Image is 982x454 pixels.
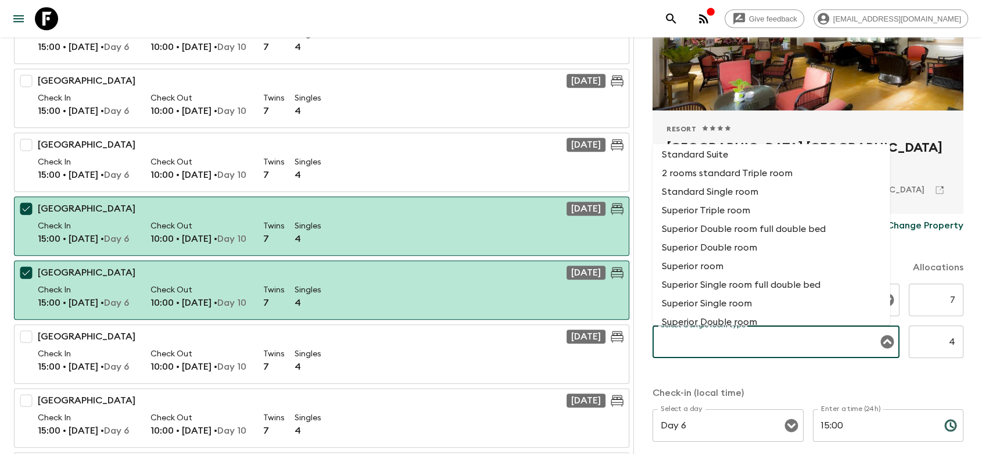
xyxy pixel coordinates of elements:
[939,414,962,437] button: Choose time, selected time is 3:00 PM
[295,360,312,374] p: 4
[38,360,137,374] p: 15:00 • [DATE] •
[38,40,137,54] p: 15:00 • [DATE] •
[38,156,137,168] p: Check In
[653,145,890,163] li: Standard Suite
[879,334,895,350] button: Close
[660,7,683,30] button: search adventures
[653,275,890,294] li: Superior Single room full double bed
[295,220,312,232] p: Singles
[887,214,963,237] button: Change Property
[653,386,963,400] p: Check-in (local time)
[295,348,312,360] p: Singles
[104,106,129,116] span: Day 6
[887,219,963,233] p: Change Property
[263,284,281,296] p: Twins
[653,294,890,312] li: Superior Single room
[827,15,967,23] span: [EMAIL_ADDRESS][DOMAIN_NAME]
[653,163,890,182] li: 2 rooms standard Triple room
[666,124,697,134] span: Resort
[217,234,246,244] span: Day 10
[217,426,246,435] span: Day 10
[104,298,129,308] span: Day 6
[38,424,137,438] p: 15:00 • [DATE] •
[567,330,605,344] div: [DATE]
[725,9,804,28] a: Give feedback
[38,330,135,344] p: [GEOGRAPHIC_DATA]
[150,424,249,438] p: 10:00 • [DATE] •
[150,156,249,168] p: Check Out
[653,201,890,219] li: Superior Triple room
[14,260,629,320] button: [GEOGRAPHIC_DATA][DATE]Check In15:00 • [DATE] •Day 6Check Out10:00 • [DATE] •Day 10Twins7Singles4
[821,404,881,414] label: Enter a time (24h)
[217,298,246,308] span: Day 10
[38,104,137,118] p: 15:00 • [DATE] •
[263,232,281,246] p: 7
[295,92,312,104] p: Singles
[104,426,129,435] span: Day 6
[783,417,800,434] button: Open
[263,296,281,310] p: 7
[7,7,30,30] button: menu
[263,348,281,360] p: Twins
[38,202,135,216] p: [GEOGRAPHIC_DATA]
[14,388,629,448] button: [GEOGRAPHIC_DATA][DATE]Check In15:00 • [DATE] •Day 6Check Out10:00 • [DATE] •Day 10Twins7Singles4
[38,284,137,296] p: Check In
[217,362,246,371] span: Day 10
[567,266,605,280] div: [DATE]
[813,409,935,442] input: hh:mm
[38,138,135,152] p: [GEOGRAPHIC_DATA]
[150,296,249,310] p: 10:00 • [DATE] •
[263,92,281,104] p: Twins
[150,412,249,424] p: Check Out
[263,156,281,168] p: Twins
[263,168,281,182] p: 7
[38,74,135,88] p: [GEOGRAPHIC_DATA]
[38,92,137,104] p: Check In
[217,170,246,180] span: Day 10
[913,260,963,274] p: Allocations
[14,196,629,256] button: [GEOGRAPHIC_DATA][DATE]Check In15:00 • [DATE] •Day 6Check Out10:00 • [DATE] •Day 10Twins7Singles4
[263,412,281,424] p: Twins
[104,42,129,52] span: Day 6
[263,220,281,232] p: Twins
[295,40,312,54] p: 4
[150,348,249,360] p: Check Out
[661,404,702,414] label: Select a day
[295,296,312,310] p: 4
[263,40,281,54] p: 7
[150,40,249,54] p: 10:00 • [DATE] •
[14,69,629,128] button: [GEOGRAPHIC_DATA][DATE]Check In15:00 • [DATE] •Day 6Check Out10:00 • [DATE] •Day 10Twins7Singles4
[150,104,249,118] p: 10:00 • [DATE] •
[567,394,605,407] div: [DATE]
[295,168,312,182] p: 4
[263,360,281,374] p: 7
[263,104,281,118] p: 7
[653,256,890,275] li: Superior room
[38,266,135,280] p: [GEOGRAPHIC_DATA]
[263,424,281,438] p: 7
[567,202,605,216] div: [DATE]
[666,138,949,176] h2: [GEOGRAPHIC_DATA] [GEOGRAPHIC_DATA]
[38,296,137,310] p: 15:00 • [DATE] •
[38,348,137,360] p: Check In
[217,106,246,116] span: Day 10
[567,74,605,88] div: [DATE]
[150,92,249,104] p: Check Out
[150,232,249,246] p: 10:00 • [DATE] •
[38,168,137,182] p: 15:00 • [DATE] •
[150,220,249,232] p: Check Out
[104,362,129,371] span: Day 6
[813,9,968,28] div: [EMAIL_ADDRESS][DOMAIN_NAME]
[104,170,129,180] span: Day 6
[150,360,249,374] p: 10:00 • [DATE] •
[295,156,312,168] p: Singles
[295,104,312,118] p: 4
[743,15,804,23] span: Give feedback
[653,219,890,238] li: Superior Double room full double bed
[150,284,249,296] p: Check Out
[295,424,312,438] p: 4
[653,238,890,256] li: Superior Double room
[38,220,137,232] p: Check In
[38,394,135,407] p: [GEOGRAPHIC_DATA]
[150,168,249,182] p: 10:00 • [DATE] •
